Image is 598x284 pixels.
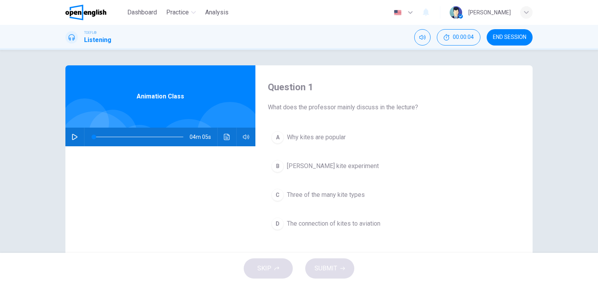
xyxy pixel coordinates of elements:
[271,131,284,144] div: A
[437,29,480,46] div: Hide
[393,10,403,16] img: en
[437,29,480,46] button: 00:00:04
[190,128,217,146] span: 04m 05s
[287,133,346,142] span: Why kites are popular
[287,219,380,228] span: The connection of kites to aviation
[202,5,232,19] button: Analysis
[468,8,511,17] div: [PERSON_NAME]
[84,35,111,45] h1: Listening
[268,81,520,93] h4: Question 1
[268,156,520,176] button: B[PERSON_NAME] kite experiment
[137,92,184,101] span: Animation Class
[487,29,533,46] button: END SESSION
[268,185,520,205] button: CThree of the many kite types
[268,103,520,112] span: What does the professor mainly discuss in the lecture?
[450,6,462,19] img: Profile picture
[221,128,233,146] button: Click to see the audio transcription
[163,5,199,19] button: Practice
[166,8,189,17] span: Practice
[65,5,106,20] img: OpenEnglish logo
[287,190,365,200] span: Three of the many kite types
[268,128,520,147] button: AWhy kites are popular
[268,214,520,233] button: DThe connection of kites to aviation
[493,34,526,40] span: END SESSION
[453,34,474,40] span: 00:00:04
[124,5,160,19] button: Dashboard
[287,161,379,171] span: [PERSON_NAME] kite experiment
[271,217,284,230] div: D
[271,189,284,201] div: C
[205,8,229,17] span: Analysis
[127,8,157,17] span: Dashboard
[65,5,124,20] a: OpenEnglish logo
[84,30,97,35] span: TOEFL®
[414,29,431,46] div: Mute
[271,160,284,172] div: B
